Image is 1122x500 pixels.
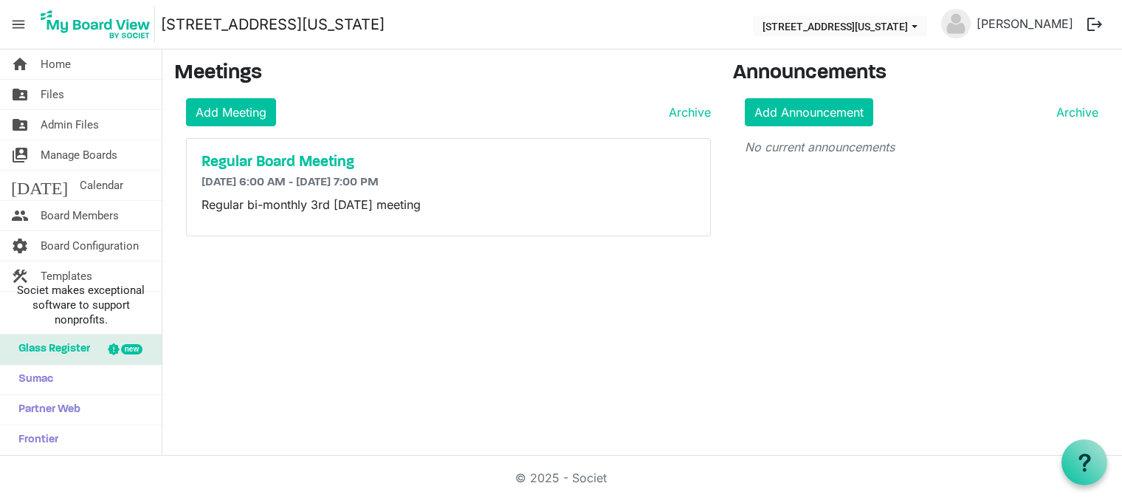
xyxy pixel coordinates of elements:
[11,261,29,291] span: construction
[121,344,142,355] div: new
[174,61,711,86] h3: Meetings
[41,140,117,170] span: Manage Boards
[11,425,58,455] span: Frontier
[4,10,32,38] span: menu
[7,283,155,327] span: Societ makes exceptional software to support nonprofits.
[41,261,92,291] span: Templates
[971,9,1079,38] a: [PERSON_NAME]
[11,49,29,79] span: home
[11,395,80,425] span: Partner Web
[161,10,385,39] a: [STREET_ADDRESS][US_STATE]
[11,80,29,109] span: folder_shared
[515,470,607,485] a: © 2025 - Societ
[745,138,1098,156] p: No current announcements
[11,335,90,364] span: Glass Register
[663,103,711,121] a: Archive
[11,171,68,200] span: [DATE]
[41,80,64,109] span: Files
[11,365,53,394] span: Sumac
[202,176,695,190] h6: [DATE] 6:00 AM - [DATE] 7:00 PM
[11,140,29,170] span: switch_account
[41,49,71,79] span: Home
[41,110,99,140] span: Admin Files
[202,154,695,171] a: Regular Board Meeting
[186,98,276,126] a: Add Meeting
[202,196,695,213] p: Regular bi-monthly 3rd [DATE] meeting
[41,231,139,261] span: Board Configuration
[1050,103,1098,121] a: Archive
[80,171,123,200] span: Calendar
[11,110,29,140] span: folder_shared
[753,16,927,36] button: 216 E Washington Blvd dropdownbutton
[11,201,29,230] span: people
[941,9,971,38] img: no-profile-picture.svg
[733,61,1110,86] h3: Announcements
[36,6,155,43] img: My Board View Logo
[36,6,161,43] a: My Board View Logo
[41,201,119,230] span: Board Members
[11,231,29,261] span: settings
[1079,9,1110,40] button: logout
[745,98,873,126] a: Add Announcement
